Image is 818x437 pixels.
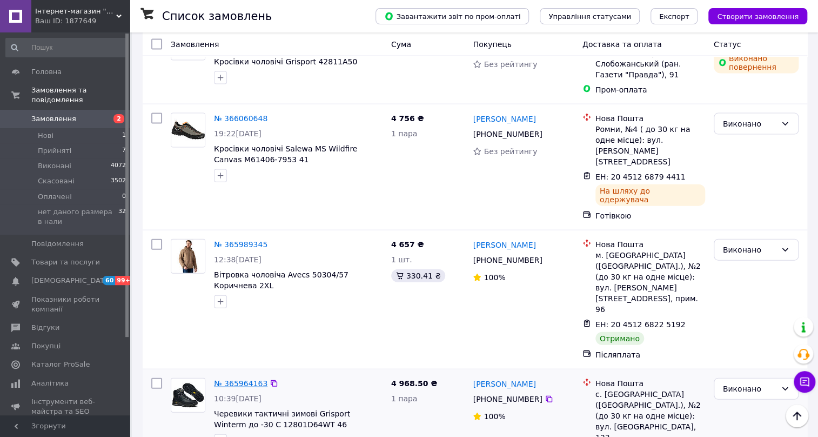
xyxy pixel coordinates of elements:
img: Фото товару [177,240,199,273]
div: На шляху до одержувача [595,184,705,206]
button: Завантажити звіт по пром-оплаті [376,8,529,24]
span: Скасовані [38,176,75,186]
div: Виконано [723,118,776,130]
a: Кросівки чоловічі Grisport 42811A50 [214,57,357,66]
span: ЕН: 20 4512 6822 5192 [595,320,686,329]
span: 1 шт. [391,255,412,264]
a: [PERSON_NAME] [473,240,535,250]
button: Створити замовлення [708,8,807,24]
span: Товари та послуги [31,257,100,267]
a: [PERSON_NAME] [473,379,535,389]
span: 99+ [115,276,133,285]
span: 12:38[DATE] [214,255,262,264]
span: Замовлення [171,40,219,49]
span: [PHONE_NUMBER] [473,256,542,264]
button: Наверх [786,405,808,427]
span: 4 657 ₴ [391,240,424,249]
span: нет даного размера в нали [38,207,118,227]
span: Аналітика [31,379,69,388]
span: Статус [714,40,741,49]
span: [PHONE_NUMBER] [473,395,542,403]
span: Доставка та оплата [582,40,662,49]
span: Інтернет-магазин "Sport-Tops" [35,6,116,16]
span: Відгуки [31,323,59,333]
span: Виконані [38,161,71,171]
span: 32 [118,207,126,227]
span: Створити замовлення [717,12,799,21]
span: 3502 [111,176,126,186]
span: 1 пара [391,129,418,138]
span: 1 пара [391,394,418,403]
span: Інструменти веб-майстра та SEO [31,397,100,416]
button: Чат з покупцем [794,371,815,393]
span: [PHONE_NUMBER] [473,130,542,138]
div: Післяплата [595,349,705,360]
span: 19:22[DATE] [214,129,262,138]
div: Ромни, №4 ( до 30 кг на одне місце): вул. [PERSON_NAME][STREET_ADDRESS] [595,124,705,167]
a: [PERSON_NAME] [473,114,535,124]
div: м. [GEOGRAPHIC_DATA] ([GEOGRAPHIC_DATA].), №2 (до 30 кг на одне місце): вул. [PERSON_NAME][STREET... [595,250,705,315]
span: 2 [113,114,124,123]
span: Каталог ProSale [31,360,90,369]
a: № 365964163 [214,379,267,388]
div: Готівкою [595,210,705,221]
span: Показники роботи компанії [31,295,100,314]
a: Черевики тактичні зимові Grisport Winterm до -30 C 12801D64WT 46 [214,409,350,429]
a: Створити замовлення [698,11,807,20]
div: Дніпро, №10 (до 30 кг на одне місце): просп. Слобожанський (ран. Газети "Правда"), 91 [595,37,705,80]
span: 10:39[DATE] [214,394,262,403]
div: Нова Пошта [595,239,705,250]
button: Управління статусами [540,8,640,24]
span: Без рейтингу [484,147,537,156]
div: Виконано [723,383,776,395]
span: 4072 [111,161,126,171]
a: Кросівки чоловічі Salewa MS Wildfire Canvas M61406-7953 41 [214,144,357,164]
a: Вітровка чоловіча Avecs 50304/57 Коричнева 2XL [214,270,348,290]
span: Оплачені [38,192,72,202]
span: ЕН: 20 4512 6879 4411 [595,173,686,181]
a: № 365989345 [214,240,267,249]
span: Cума [391,40,411,49]
img: Фото товару [171,114,205,147]
span: 100% [484,273,505,282]
span: Замовлення [31,114,76,124]
button: Експорт [651,8,698,24]
span: Управління статусами [548,12,631,21]
div: 330.41 ₴ [391,269,445,282]
span: Покупці [31,341,61,351]
span: Прийняті [38,146,71,156]
div: Нова Пошта [595,378,705,389]
span: Повідомлення [31,239,84,249]
h1: Список замовлень [162,10,272,23]
span: 100% [484,412,505,421]
span: [DEMOGRAPHIC_DATA] [31,276,111,286]
span: Завантажити звіт по пром-оплаті [384,11,520,21]
span: Без рейтингу [484,60,537,69]
span: Замовлення та повідомлення [31,85,130,105]
span: Головна [31,67,62,77]
span: Нові [38,131,53,141]
input: Пошук [5,38,127,57]
div: Виконано [723,244,776,256]
div: Пром-оплата [595,84,705,95]
div: Нова Пошта [595,113,705,124]
div: Виконано повернення [714,52,799,74]
span: 60 [103,276,115,285]
span: Покупець [473,40,511,49]
span: 4 968.50 ₴ [391,379,438,388]
div: Ваш ID: 1877649 [35,16,130,26]
a: Фото товару [171,239,205,274]
a: Фото товару [171,378,205,413]
span: 1 [122,131,126,141]
div: Отримано [595,332,644,345]
span: 7 [122,146,126,156]
a: № 366060648 [214,114,267,123]
span: 4 756 ₴ [391,114,424,123]
span: Експорт [659,12,689,21]
img: Фото товару [171,382,205,409]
